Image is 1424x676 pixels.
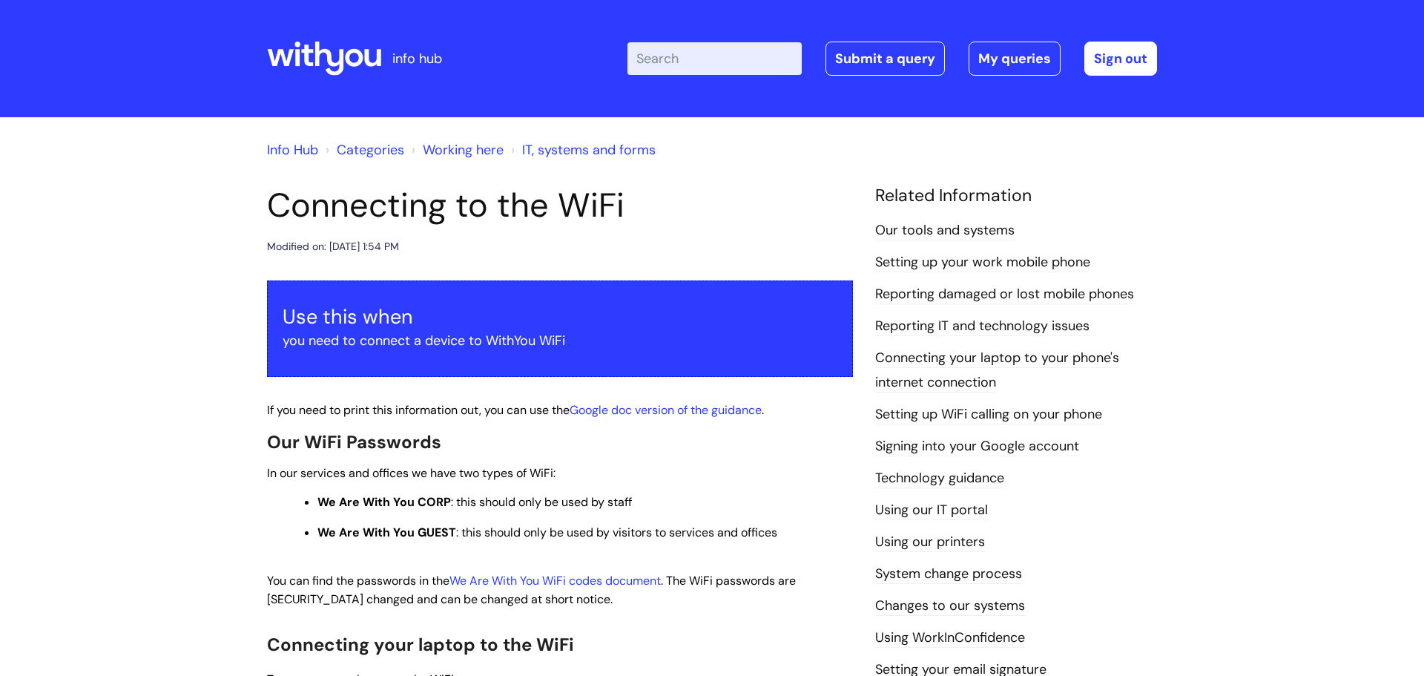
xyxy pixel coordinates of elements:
a: Submit a query [825,42,945,76]
a: We Are With You WiFi codes document [449,573,661,588]
span: Connecting your laptop to the WiFi [267,633,574,656]
a: System change process [875,565,1022,584]
a: Our tools and systems [875,221,1015,240]
a: My queries [969,42,1061,76]
input: Search [627,42,802,75]
li: Working here [408,138,504,162]
a: Setting up your work mobile phone [875,253,1090,272]
a: Info Hub [267,141,318,159]
a: Reporting IT and technology issues [875,317,1090,336]
h4: Related Information [875,186,1157,206]
a: Signing into your Google account [875,437,1079,456]
a: Working here [423,141,504,159]
span: : this should only be used by staff [317,494,632,510]
li: IT, systems and forms [507,138,656,162]
a: Using WorkInConfidence [875,629,1025,648]
strong: We Are With You CORP [317,494,451,510]
span: : this should only be used by visitors to services and offices [317,525,777,540]
span: If you need to print this information out, you can use the . [267,402,764,418]
span: In our services and offices we have two types of WiFi: [267,465,556,481]
h1: Connecting to the WiFi [267,186,853,226]
a: Sign out [1084,42,1157,76]
span: You can find the passwords in the . The WiFi passwords are [SECURITY_DATA] changed and can be cha... [267,573,796,607]
strong: We Are With You GUEST [317,525,456,540]
li: Solution home [322,138,404,162]
span: Our WiFi Passwords [267,430,441,453]
p: info hub [392,47,442,70]
p: you need to connect a device to WithYou WiFi [283,329,837,352]
a: Connecting your laptop to your phone's internet connection [875,349,1119,392]
div: Modified on: [DATE] 1:54 PM [267,237,399,256]
a: IT, systems and forms [522,141,656,159]
a: Using our printers [875,533,985,552]
a: Technology guidance [875,469,1004,488]
div: | - [627,42,1157,76]
h3: Use this when [283,305,837,329]
a: Google doc version of the guidance [570,402,762,418]
a: Changes to our systems [875,597,1025,616]
a: Using our IT portal [875,501,988,520]
a: Setting up WiFi calling on your phone [875,405,1102,424]
a: Reporting damaged or lost mobile phones [875,285,1134,304]
a: Categories [337,141,404,159]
